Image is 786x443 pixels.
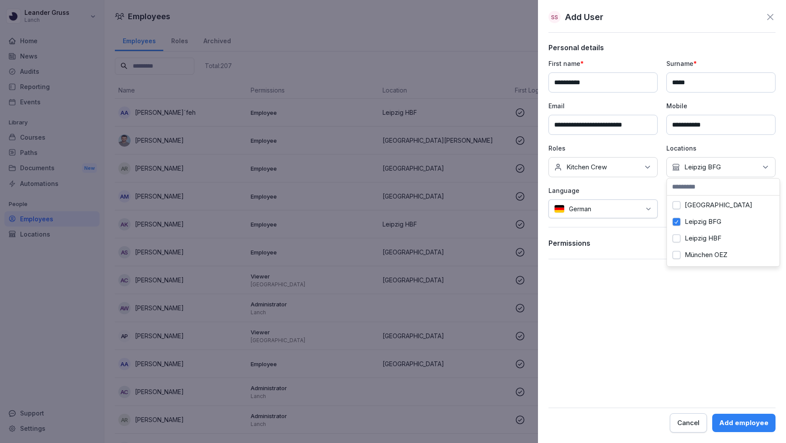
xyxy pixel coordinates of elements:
[685,251,727,259] label: München OEZ
[685,234,721,242] label: Leipzig HBF
[548,59,658,68] p: First name
[684,163,721,172] p: Leipzig BFG
[719,418,769,428] div: Add employee
[548,239,590,247] p: Permissions
[712,414,776,432] button: Add employee
[565,10,603,24] p: Add User
[548,144,658,153] p: Roles
[548,43,776,52] p: Personal details
[554,205,565,213] img: de.svg
[677,418,700,428] div: Cancel
[548,199,658,218] div: German
[548,186,658,195] p: Language
[685,201,752,209] label: [GEOGRAPHIC_DATA]
[666,101,776,110] p: Mobile
[666,144,776,153] p: Locations
[666,59,776,68] p: Surname
[685,218,721,226] label: Leipzig BFG
[566,163,607,172] p: Kitchen Crew
[548,101,658,110] p: Email
[548,11,561,23] div: SS
[670,413,707,433] button: Cancel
